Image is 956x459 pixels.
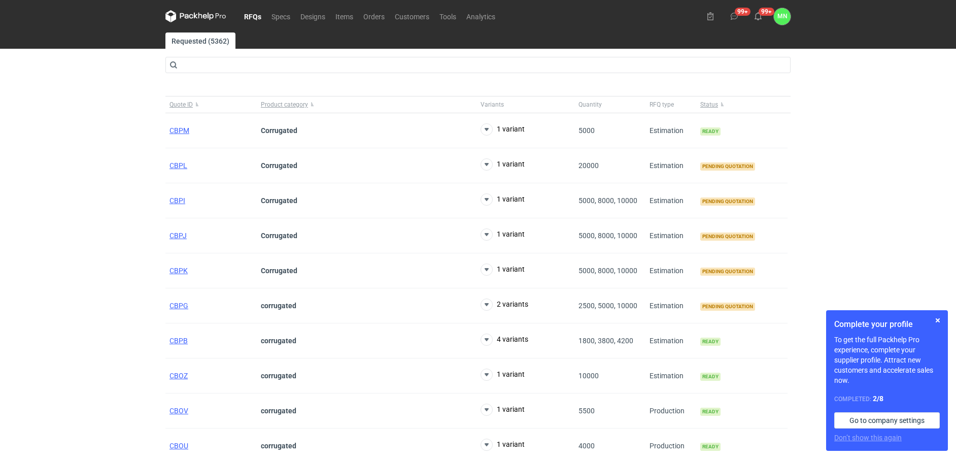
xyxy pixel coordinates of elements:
span: 10000 [578,372,599,380]
button: 1 variant [481,123,525,136]
a: CBPM [169,126,189,135]
button: 99+ [750,8,766,24]
span: Quantity [578,101,602,109]
span: 5000, 8000, 10000 [578,196,637,205]
svg: Packhelp Pro [165,10,226,22]
a: CBOV [169,407,188,415]
a: CBPK [169,267,188,275]
a: Specs [266,10,295,22]
button: Product category [257,96,476,113]
div: Estimation [645,358,696,394]
strong: Corrugated [261,126,297,135]
div: Małgorzata Nowotna [774,8,791,25]
span: Quote ID [169,101,193,109]
a: RFQs [239,10,266,22]
span: 20000 [578,161,599,170]
button: Skip for now [932,314,944,326]
a: Items [330,10,358,22]
div: Estimation [645,288,696,323]
span: 5000, 8000, 10000 [578,267,637,275]
strong: corrugated [261,337,296,345]
button: 1 variant [481,439,525,451]
a: CBOU [169,442,188,450]
a: Orders [358,10,390,22]
div: Estimation [645,113,696,148]
p: To get the full Packhelp Pro experience, complete your supplier profile. Attract new customers an... [834,335,940,385]
a: Analytics [461,10,500,22]
button: 1 variant [481,264,525,276]
span: Ready [700,373,721,381]
div: Completed: [834,394,940,404]
button: 1 variant [481,228,525,241]
span: Status [700,101,718,109]
strong: Corrugated [261,267,297,275]
button: Don’t show this again [834,433,902,443]
div: Estimation [645,183,696,218]
a: CBPG [169,302,188,310]
span: 5000 [578,126,595,135]
span: Product category [261,101,308,109]
a: CBPJ [169,232,187,240]
span: Variants [481,101,504,109]
span: Ready [700,408,721,416]
div: Estimation [645,253,696,288]
button: 1 variant [481,404,525,416]
strong: Corrugated [261,232,297,240]
a: Requested (5362) [165,32,235,49]
h1: Complete your profile [834,318,940,331]
a: Go to company settings [834,412,940,429]
strong: Corrugated [261,196,297,205]
a: CBOZ [169,372,188,380]
span: Ready [700,127,721,136]
span: RFQ type [650,101,674,109]
div: Estimation [645,148,696,183]
a: Customers [390,10,434,22]
button: 1 variant [481,369,525,381]
span: 5500 [578,407,595,415]
span: Pending quotation [700,198,755,206]
strong: corrugated [261,407,296,415]
span: 5000, 8000, 10000 [578,232,637,240]
button: 2 variants [481,299,528,311]
button: Quote ID [165,96,257,113]
span: Ready [700,338,721,346]
button: 99+ [726,8,742,24]
strong: 2 / 8 [873,395,883,403]
a: CBPL [169,161,187,170]
span: 1800, 3800, 4200 [578,337,633,345]
span: Pending quotation [700,303,755,311]
button: 1 variant [481,193,525,206]
a: Designs [295,10,330,22]
div: Production [645,394,696,429]
span: Ready [700,443,721,451]
span: Pending quotation [700,162,755,171]
a: Tools [434,10,461,22]
strong: corrugated [261,372,296,380]
a: CBPI [169,196,185,205]
strong: corrugated [261,442,296,450]
div: Estimation [645,218,696,253]
a: CBPB [169,337,188,345]
span: Pending quotation [700,233,755,241]
span: 2500, 5000, 10000 [578,302,637,310]
button: 1 variant [481,158,525,171]
strong: Corrugated [261,161,297,170]
button: 4 variants [481,334,528,346]
button: MN [774,8,791,25]
button: Status [696,96,788,113]
span: Pending quotation [700,268,755,276]
span: 4000 [578,442,595,450]
div: Estimation [645,323,696,358]
strong: corrugated [261,302,296,310]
